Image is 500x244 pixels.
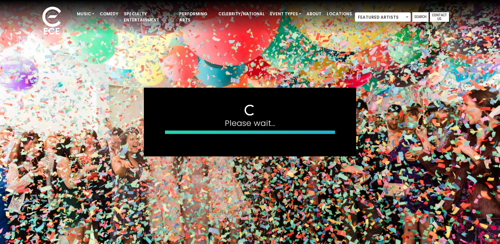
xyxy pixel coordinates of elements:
a: Celebrity/National [216,8,267,20]
span: Featured Artists [355,12,411,22]
img: ece_new_logo_whitev2-1.png [35,5,69,38]
a: Locations [324,8,355,20]
span: Featured Artists [355,13,411,22]
a: Contact Us [430,12,449,22]
a: Event Types [267,8,304,20]
a: About [304,8,324,20]
h4: Please wait... [165,118,335,128]
a: Performing Arts [177,8,216,26]
a: Specialty Entertainment [121,8,177,26]
a: Comedy [97,8,121,20]
a: Music [74,8,97,20]
a: Search [412,12,429,22]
